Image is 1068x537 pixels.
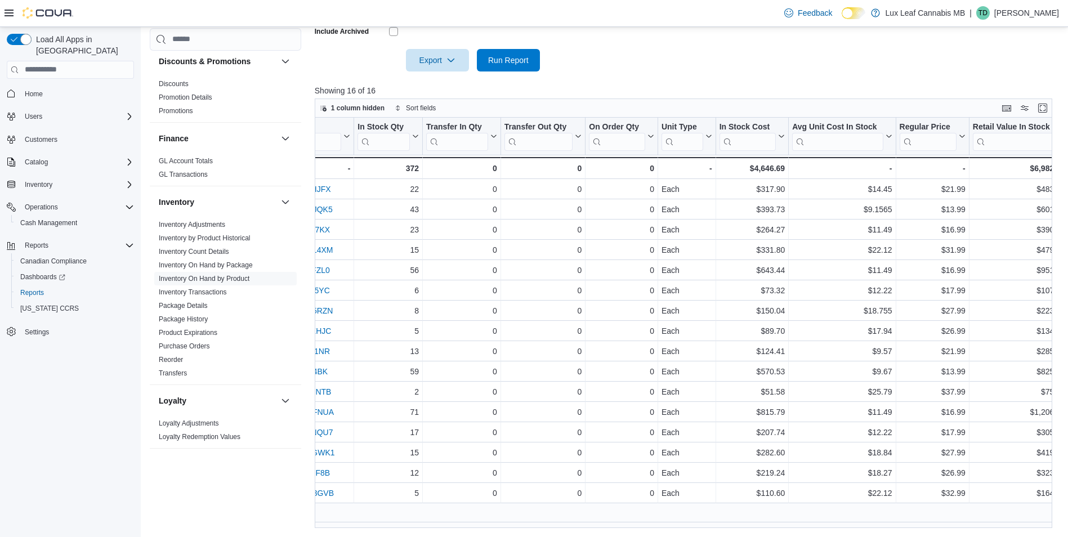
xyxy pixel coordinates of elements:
button: Reports [20,239,53,252]
div: $89.70 [720,324,785,338]
span: Feedback [798,7,832,19]
span: Dashboards [20,272,65,281]
span: Home [20,87,134,101]
div: Loyalty [150,417,301,448]
span: Settings [20,324,134,338]
button: Inventory [279,195,292,209]
div: 43 [358,203,419,216]
div: 0 [504,223,582,236]
span: Transfers [159,369,187,378]
div: Each [662,405,712,419]
div: Each [662,344,712,358]
button: Inventory [2,177,138,193]
div: $75.98 [973,385,1065,399]
span: Catalog [25,158,48,167]
a: MRX53GVB [291,489,334,498]
a: Reports [16,286,48,299]
div: On Order Qty [589,122,645,150]
span: Home [25,89,43,99]
span: 1 column hidden [331,104,385,113]
div: Each [662,203,712,216]
span: Reports [25,241,48,250]
div: Transfer Out Qty [504,122,573,132]
span: Users [20,110,134,123]
div: $134.95 [973,324,1065,338]
div: $18.755 [792,304,892,317]
button: Operations [20,200,62,214]
div: $570.53 [720,365,785,378]
div: Transfer In Qty [426,122,488,132]
button: Settings [2,323,138,339]
div: 0 [504,426,582,439]
div: 2 [358,385,419,399]
button: Discounts & Promotions [279,55,292,68]
div: 0 [504,243,582,257]
div: Each [662,243,712,257]
div: 0 [426,203,497,216]
span: Customers [25,135,57,144]
div: $479.85 [973,243,1065,257]
div: Each [662,426,712,439]
div: $150.04 [720,304,785,317]
span: GL Account Totals [159,156,213,165]
div: 59 [358,365,419,378]
span: Package Details [159,301,208,310]
div: 8 [358,304,419,317]
div: 56 [358,263,419,277]
p: Lux Leaf Cannabis MB [886,6,966,20]
div: Retail Value In Stock [973,122,1056,150]
div: $13.99 [899,365,965,378]
a: KA5TEHJC [291,326,332,335]
button: Export [406,49,469,71]
div: 0 [589,263,654,277]
div: Avg Unit Cost In Stock [792,122,883,132]
div: $22.12 [792,243,892,257]
div: $951.44 [973,263,1065,277]
div: $16.99 [899,405,965,419]
button: Loyalty [159,395,276,406]
div: 0 [589,243,654,257]
span: Run Report [488,55,529,66]
button: Home [2,86,138,102]
div: $4,646.69 [719,162,784,175]
div: Regular Price [899,122,956,132]
button: Catalog [20,155,52,169]
div: $643.44 [720,263,785,277]
button: Run Report [477,49,540,71]
div: $13.99 [899,203,965,216]
a: EUJAHJFX [291,185,331,194]
div: 0 [589,162,654,175]
span: Inventory Adjustments [159,220,225,229]
span: Cash Management [20,218,77,227]
span: Catalog [20,155,134,169]
div: 0 [504,182,582,196]
span: Inventory On Hand by Product [159,274,249,283]
span: Operations [20,200,134,214]
div: $14.45 [792,182,892,196]
div: Each [662,304,712,317]
p: [PERSON_NAME] [994,6,1059,20]
span: Export [413,49,462,71]
a: 4TAMFZL0 [291,266,330,275]
a: Dashboards [16,270,70,284]
div: Unit Type [662,122,703,150]
a: Customers [20,133,62,146]
button: Finance [279,132,292,145]
div: Each [662,324,712,338]
div: $264.27 [720,223,785,236]
a: 8R33NF8B [291,468,330,477]
button: Canadian Compliance [11,253,138,269]
div: 0 [589,324,654,338]
div: 0 [426,344,497,358]
span: GL Transactions [159,170,208,179]
div: Each [662,365,712,378]
span: Promotions [159,106,193,115]
div: Each [662,263,712,277]
button: Transfer Out Qty [504,122,582,150]
a: [US_STATE] CCRS [16,302,83,315]
a: Inventory by Product Historical [159,234,251,242]
span: [US_STATE] CCRS [20,304,79,313]
div: $31.99 [899,243,965,257]
div: Theo Dorge [976,6,990,20]
button: On Order Qty [589,122,654,150]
